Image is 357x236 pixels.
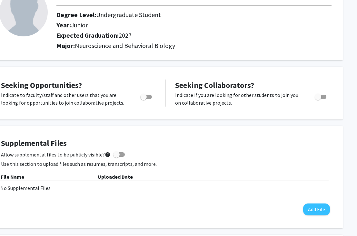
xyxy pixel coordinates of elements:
span: Undergraduate Student [96,11,161,19]
h2: Major: [56,42,332,50]
iframe: Chat [5,207,27,231]
p: Use this section to upload files such as resumes, transcripts, and more. [1,160,330,168]
div: Toggle [138,91,155,101]
b: File Name [1,174,24,180]
h4: Supplemental Files [1,139,330,148]
h2: Year: [56,21,287,29]
span: Seeking Collaborators? [175,80,254,90]
mat-icon: help [105,151,111,158]
div: Toggle [312,91,330,101]
p: Indicate to faculty/staff and other users that you are looking for opportunities to join collabor... [1,91,128,107]
h2: Expected Graduation: [56,32,287,39]
b: Uploaded Date [98,174,133,180]
span: Junior [71,21,88,29]
span: Neuroscience and Behavioral Biology [75,42,175,50]
span: Allow supplemental files to be publicly visible? [1,151,111,158]
h2: Degree Level: [56,11,287,19]
p: Indicate if you are looking for other students to join you on collaborative projects. [175,91,302,107]
button: Add File [303,203,330,215]
div: No Supplemental Files [0,184,331,192]
span: 2027 [119,31,132,39]
span: Seeking Opportunities? [1,80,82,90]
